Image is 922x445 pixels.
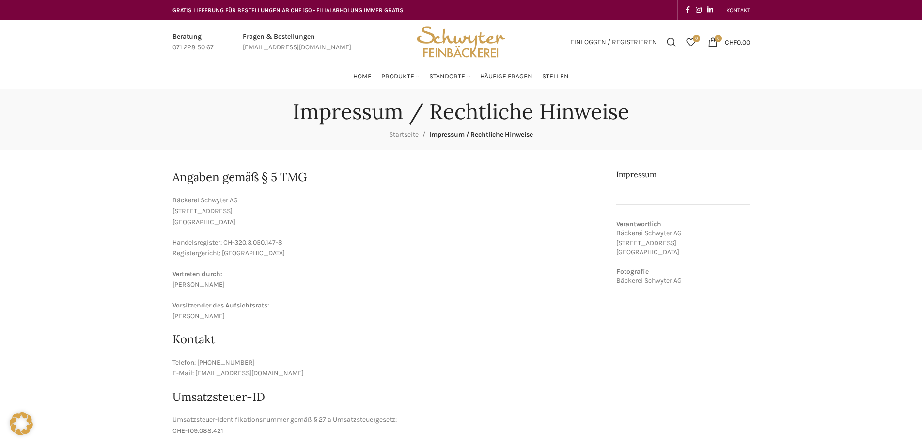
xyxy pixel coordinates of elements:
[721,0,755,20] div: Secondary navigation
[172,237,602,259] p: Handelsregister: CH-320.3.050.147-8 Registergericht: [GEOGRAPHIC_DATA]
[381,67,420,86] a: Produkte
[726,7,750,14] span: KONTAKT
[616,219,750,286] p: Bäckerei Schwyter AG [STREET_ADDRESS] [GEOGRAPHIC_DATA] Bäckerei Schwyter AG
[662,32,681,52] a: Suchen
[542,67,569,86] a: Stellen
[172,269,602,291] p: [PERSON_NAME]
[715,35,722,42] span: 0
[681,32,701,52] div: Meine Wunschliste
[565,32,662,52] a: Einloggen / Registrieren
[413,37,508,46] a: Site logo
[616,169,750,180] h2: Impressum
[725,38,737,46] span: CHF
[616,220,661,228] strong: Verantwortlich
[683,3,693,17] a: Facebook social link
[616,267,649,276] strong: Fotografie
[480,72,532,81] span: Häufige Fragen
[693,3,704,17] a: Instagram social link
[681,32,701,52] a: 0
[480,67,532,86] a: Häufige Fragen
[172,357,602,379] p: Telefon: [PHONE_NUMBER] E-Mail: [EMAIL_ADDRESS][DOMAIN_NAME]
[413,20,508,64] img: Bäckerei Schwyter
[172,31,214,53] a: Infobox link
[172,169,602,185] h2: Angaben gemäß § 5 TMG
[693,35,700,42] span: 0
[570,39,657,46] span: Einloggen / Registrieren
[725,38,750,46] bdi: 0.00
[172,195,602,228] p: Bäckerei Schwyter AG [STREET_ADDRESS] [GEOGRAPHIC_DATA]
[172,301,269,309] strong: Vorsitzender des Aufsichtsrats:
[703,32,755,52] a: 0 CHF0.00
[168,67,755,86] div: Main navigation
[243,31,351,53] a: Infobox link
[704,3,716,17] a: Linkedin social link
[293,99,629,124] h1: Impressum / Rechtliche Hinweise
[172,331,602,348] h2: Kontakt
[172,7,404,14] span: GRATIS LIEFERUNG FÜR BESTELLUNGEN AB CHF 150 - FILIALABHOLUNG IMMER GRATIS
[429,72,465,81] span: Standorte
[429,67,470,86] a: Standorte
[389,130,419,138] a: Startseite
[726,0,750,20] a: KONTAKT
[429,130,533,138] span: Impressum / Rechtliche Hinweise
[353,72,372,81] span: Home
[172,270,222,278] strong: Vertreten durch:
[542,72,569,81] span: Stellen
[172,414,602,436] p: Umsatzsteuer-Identifikationsnummer gemäß § 27 a Umsatzsteuergesetz: CHE-109.088.421
[353,67,372,86] a: Home
[172,300,602,322] p: [PERSON_NAME]
[172,389,602,405] h2: Umsatzsteuer-ID
[381,72,414,81] span: Produkte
